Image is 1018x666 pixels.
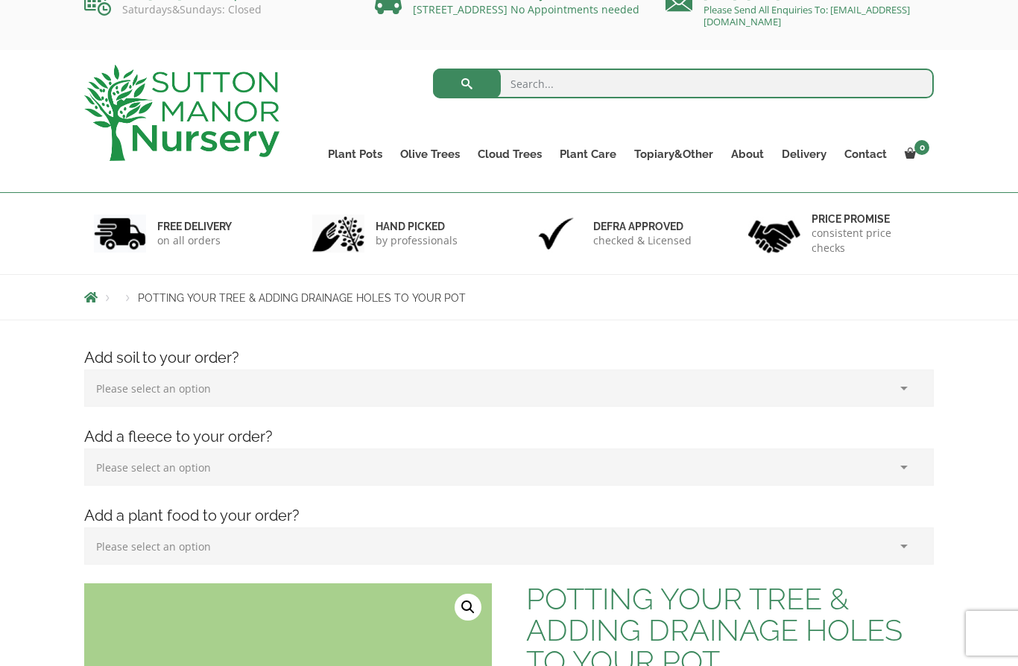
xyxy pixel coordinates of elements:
img: 4.jpg [748,211,800,256]
h6: Defra approved [593,220,692,233]
a: Contact [835,144,896,165]
img: 1.jpg [94,215,146,253]
p: Saturdays&Sundays: Closed [84,4,352,16]
h6: Price promise [812,212,925,226]
h4: Add a plant food to your order? [73,504,945,527]
a: About [722,144,773,165]
nav: Breadcrumbs [84,291,934,303]
a: Delivery [773,144,835,165]
a: Plant Care [551,144,625,165]
a: Plant Pots [319,144,391,165]
h6: FREE DELIVERY [157,220,232,233]
span: POTTING YOUR TREE & ADDING DRAINAGE HOLES TO YOUR POT [138,292,466,304]
p: consistent price checks [812,226,925,256]
p: on all orders [157,233,232,248]
a: 0 [896,144,934,165]
img: 2.jpg [312,215,364,253]
p: checked & Licensed [593,233,692,248]
img: 3.jpg [530,215,582,253]
p: by professionals [376,233,458,248]
h4: Add soil to your order? [73,346,945,370]
a: Topiary&Other [625,144,722,165]
span: 0 [914,140,929,155]
a: [STREET_ADDRESS] No Appointments needed [413,2,639,16]
input: Search... [433,69,935,98]
h4: Add a fleece to your order? [73,425,945,448]
h6: hand picked [376,220,458,233]
a: Cloud Trees [469,144,551,165]
a: Please Send All Enquiries To: [EMAIL_ADDRESS][DOMAIN_NAME] [704,3,910,28]
img: logo [84,65,279,161]
a: Olive Trees [391,144,469,165]
a: View full-screen image gallery [455,594,481,621]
